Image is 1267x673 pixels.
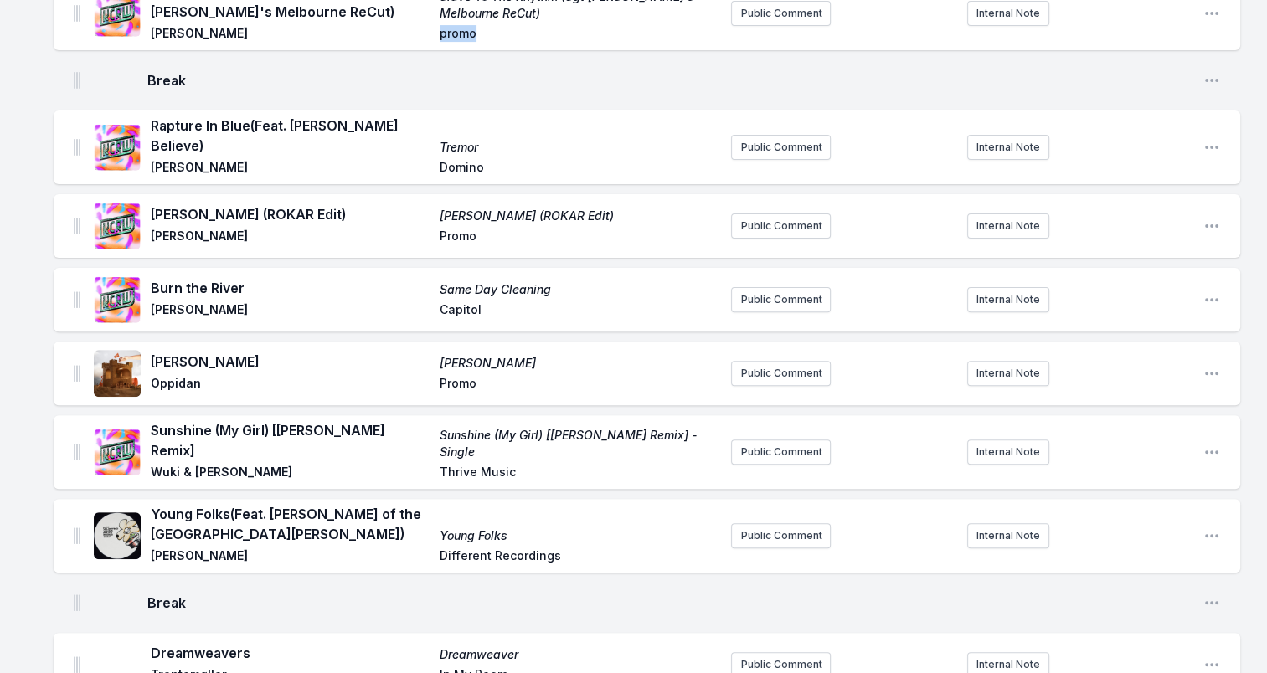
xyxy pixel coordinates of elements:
span: Different Recordings [440,547,718,568]
span: [PERSON_NAME] [151,547,430,568]
span: Break [147,593,1190,613]
button: Internal Note [967,135,1049,160]
span: Thrive Music [440,464,718,484]
span: Burn the River [151,278,430,298]
button: Public Comment [731,135,831,160]
span: Sunshine (My Girl) [[PERSON_NAME] Remix] - Single [440,427,718,460]
img: Drag Handle [74,365,80,382]
button: Internal Note [967,439,1049,465]
span: [PERSON_NAME] (ROKAR Edit) [440,208,718,224]
img: Drag Handle [74,5,80,22]
span: promo [440,25,718,45]
img: Drag Handle [74,656,80,673]
span: Promo [440,375,718,395]
button: Public Comment [731,523,831,548]
button: Open playlist item options [1203,291,1220,308]
button: Open playlist item options [1203,527,1220,544]
span: [PERSON_NAME] [440,355,718,372]
span: Capitol [440,301,718,321]
button: Open playlist item options [1203,139,1220,156]
span: Young Folks [440,527,718,544]
button: Internal Note [967,1,1049,26]
span: Young Folks (Feat. [PERSON_NAME] of the [GEOGRAPHIC_DATA][PERSON_NAME]) [151,504,430,544]
img: Same Day Cleaning [94,276,141,323]
span: Dreamweavers [151,643,430,663]
span: [PERSON_NAME] [151,352,430,372]
img: Drag Handle [74,444,80,460]
img: Young Folks [94,512,141,559]
span: [PERSON_NAME] [151,159,430,179]
img: Drag Handle [74,218,80,234]
span: [PERSON_NAME] [151,25,430,45]
button: Public Comment [731,213,831,239]
button: Open playlist item options [1203,656,1220,673]
span: Sunshine (My Girl) [[PERSON_NAME] Remix] [151,420,430,460]
button: Open playlist item options [1203,365,1220,382]
span: Break [147,70,1190,90]
span: Domino [440,159,718,179]
span: Dreamweaver [440,646,718,663]
img: Tremor [94,124,141,171]
span: Oppidan [151,375,430,395]
img: Drag Handle [74,594,80,611]
button: Public Comment [731,361,831,386]
button: Open playlist item options [1203,72,1220,89]
button: Internal Note [967,287,1049,312]
button: Public Comment [731,287,831,312]
span: Same Day Cleaning [440,281,718,298]
span: Rapture In Blue (Feat. [PERSON_NAME] Believe) [151,116,430,156]
span: Tremor [440,139,718,156]
button: Internal Note [967,361,1049,386]
img: Drag Handle [74,72,80,89]
button: Public Comment [731,439,831,465]
button: Open playlist item options [1203,5,1220,22]
span: [PERSON_NAME] (ROKAR Edit) [151,204,430,224]
button: Open playlist item options [1203,594,1220,611]
button: Open playlist item options [1203,444,1220,460]
img: Sunshine (My Girl) [Sofi Tukker Remix] - Single [94,429,141,475]
span: Promo [440,228,718,248]
img: Hyph Mngo (ROKAR Edit) [94,203,141,249]
img: Drag Handle [74,291,80,308]
img: Drag Handle [74,139,80,156]
span: Wuki & [PERSON_NAME] [151,464,430,484]
span: [PERSON_NAME] [151,301,430,321]
img: Drag Handle [74,527,80,544]
img: Mr. Sandman [94,350,141,397]
button: Internal Note [967,523,1049,548]
button: Public Comment [731,1,831,26]
button: Internal Note [967,213,1049,239]
span: [PERSON_NAME] [151,228,430,248]
button: Open playlist item options [1203,218,1220,234]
